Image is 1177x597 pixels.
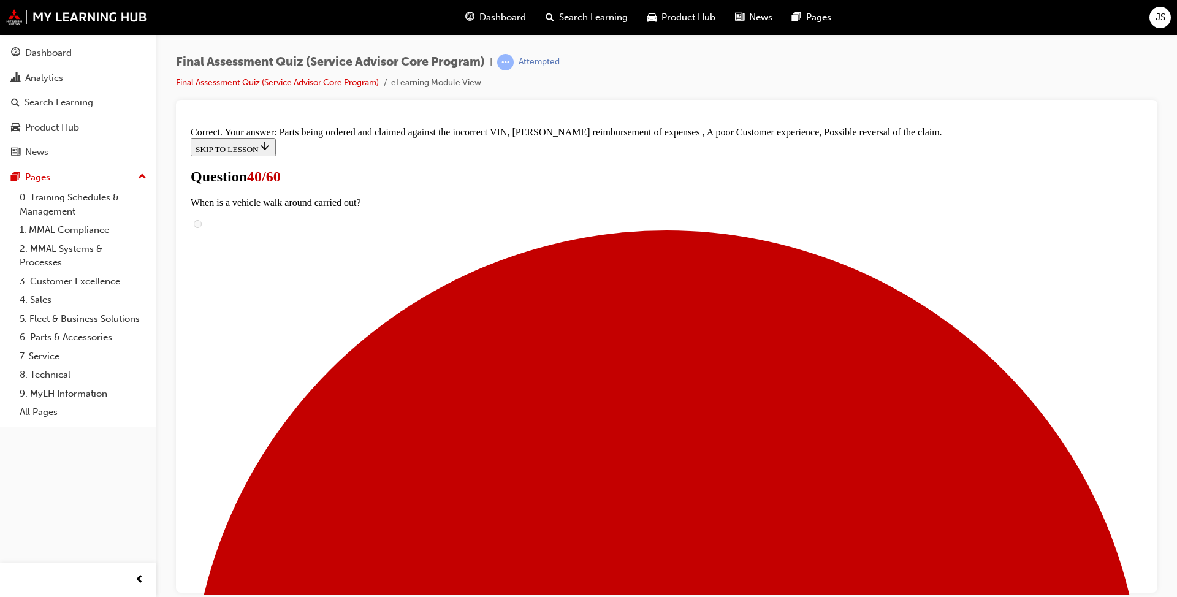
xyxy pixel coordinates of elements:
[25,96,93,110] div: Search Learning
[5,67,151,89] a: Analytics
[735,10,744,25] span: news-icon
[25,121,79,135] div: Product Hub
[11,48,20,59] span: guage-icon
[6,9,147,25] img: mmal
[5,166,151,189] button: Pages
[11,172,20,183] span: pages-icon
[782,5,841,30] a: pages-iconPages
[15,328,151,347] a: 6. Parts & Accessories
[1149,7,1171,28] button: JS
[5,91,151,114] a: Search Learning
[25,145,48,159] div: News
[725,5,782,30] a: news-iconNews
[638,5,725,30] a: car-iconProduct Hub
[15,272,151,291] a: 3. Customer Excellence
[15,221,151,240] a: 1. MMAL Compliance
[5,5,957,16] div: Correct. Your answer: Parts being ordered and claimed against the incorrect VIN, [PERSON_NAME] re...
[519,56,560,68] div: Attempted
[479,10,526,25] span: Dashboard
[176,77,379,88] a: Final Assessment Quiz (Service Advisor Core Program)
[661,10,715,25] span: Product Hub
[15,347,151,366] a: 7. Service
[15,384,151,403] a: 9. MyLH Information
[1156,10,1165,25] span: JS
[647,10,657,25] span: car-icon
[11,147,20,158] span: news-icon
[10,23,85,32] span: SKIP TO LESSON
[15,310,151,329] a: 5. Fleet & Business Solutions
[138,169,147,185] span: up-icon
[15,365,151,384] a: 8. Technical
[15,240,151,272] a: 2. MMAL Systems & Processes
[5,116,151,139] a: Product Hub
[5,39,151,166] button: DashboardAnalyticsSearch LearningProduct HubNews
[135,572,144,588] span: prev-icon
[497,54,514,70] span: learningRecordVerb_ATTEMPT-icon
[455,5,536,30] a: guage-iconDashboard
[749,10,772,25] span: News
[25,71,63,85] div: Analytics
[546,10,554,25] span: search-icon
[5,42,151,64] a: Dashboard
[11,97,20,108] span: search-icon
[536,5,638,30] a: search-iconSearch Learning
[806,10,831,25] span: Pages
[25,170,50,184] div: Pages
[5,16,90,34] button: SKIP TO LESSON
[15,291,151,310] a: 4. Sales
[5,141,151,164] a: News
[11,73,20,84] span: chart-icon
[176,55,485,69] span: Final Assessment Quiz (Service Advisor Core Program)
[465,10,474,25] span: guage-icon
[490,55,492,69] span: |
[792,10,801,25] span: pages-icon
[559,10,628,25] span: Search Learning
[15,403,151,422] a: All Pages
[25,46,72,60] div: Dashboard
[15,188,151,221] a: 0. Training Schedules & Management
[11,123,20,134] span: car-icon
[391,76,481,90] li: eLearning Module View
